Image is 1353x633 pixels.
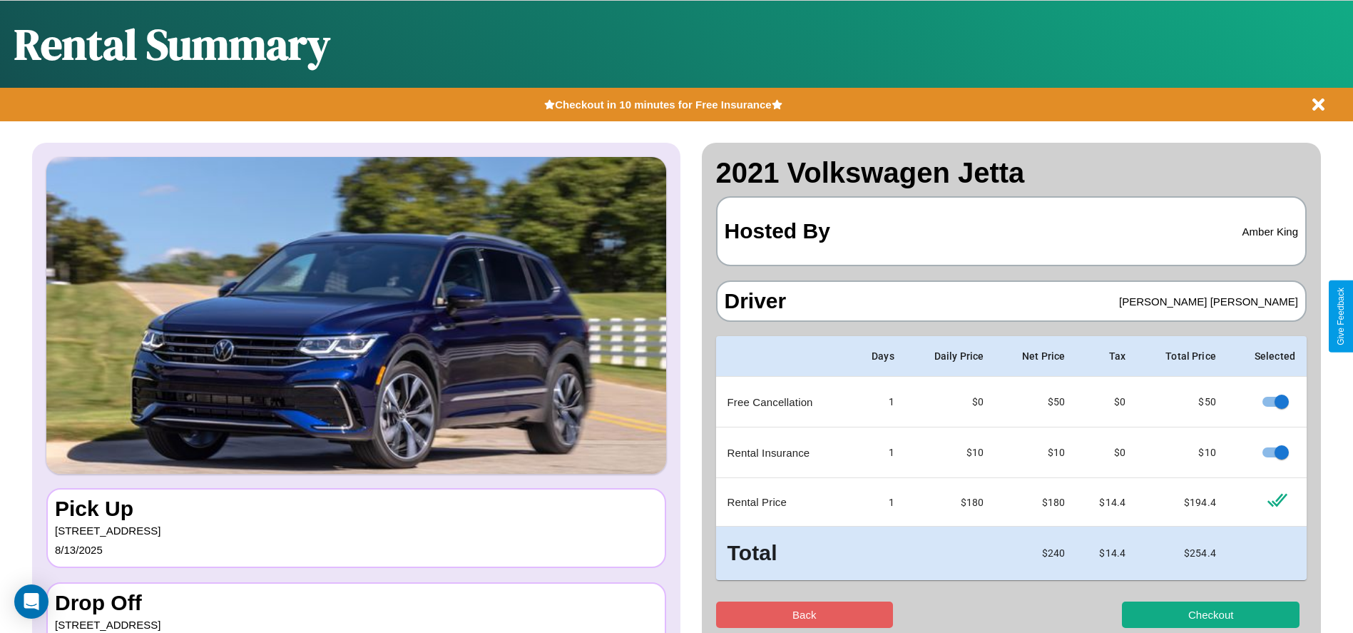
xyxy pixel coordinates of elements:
[1137,427,1227,478] td: $ 10
[55,540,658,559] p: 8 / 13 / 2025
[849,377,906,427] td: 1
[995,377,1076,427] td: $ 50
[1227,336,1307,377] th: Selected
[727,492,839,512] p: Rental Price
[849,427,906,478] td: 1
[906,478,995,527] td: $ 180
[1076,527,1137,580] td: $ 14.4
[906,336,995,377] th: Daily Price
[716,336,1307,580] table: simple table
[55,591,658,615] h3: Drop Off
[14,15,330,74] h1: Rental Summary
[1336,288,1346,345] div: Give Feedback
[1137,336,1227,377] th: Total Price
[1076,336,1137,377] th: Tax
[727,538,839,569] h3: Total
[1137,377,1227,427] td: $ 50
[1122,602,1300,628] button: Checkout
[555,98,771,111] b: Checkout in 10 minutes for Free Insurance
[716,157,1307,189] h2: 2021 Volkswagen Jetta
[1119,292,1298,311] p: [PERSON_NAME] [PERSON_NAME]
[995,427,1076,478] td: $ 10
[725,289,787,313] h3: Driver
[995,527,1076,580] td: $ 240
[1076,427,1137,478] td: $0
[727,443,839,462] p: Rental Insurance
[906,427,995,478] td: $10
[1137,527,1227,580] td: $ 254.4
[14,584,48,619] div: Open Intercom Messenger
[1076,377,1137,427] td: $0
[1076,478,1137,527] td: $ 14.4
[55,497,658,521] h3: Pick Up
[1242,222,1298,241] p: Amber King
[716,602,894,628] button: Back
[995,478,1076,527] td: $ 180
[849,336,906,377] th: Days
[995,336,1076,377] th: Net Price
[55,521,658,540] p: [STREET_ADDRESS]
[849,478,906,527] td: 1
[906,377,995,427] td: $0
[727,393,839,412] p: Free Cancellation
[725,205,830,258] h3: Hosted By
[1137,478,1227,527] td: $ 194.4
